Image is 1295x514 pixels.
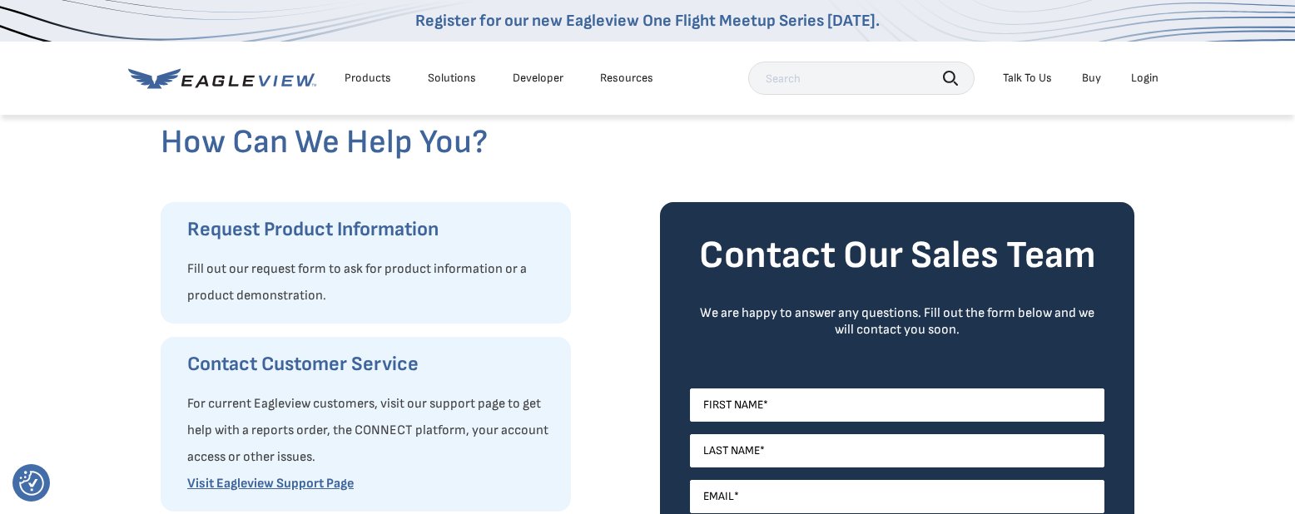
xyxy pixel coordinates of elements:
div: Solutions [428,71,476,86]
a: Visit Eagleview Support Page [187,476,354,492]
a: Buy [1082,71,1101,86]
a: Register for our new Eagleview One Flight Meetup Series [DATE]. [415,11,880,31]
input: Search [748,62,975,95]
div: Resources [600,71,653,86]
div: We are happy to answer any questions. Fill out the form below and we will contact you soon. [690,305,1104,339]
h3: Contact Customer Service [187,351,554,378]
div: Products [345,71,391,86]
p: Fill out our request form to ask for product information or a product demonstration. [187,256,554,309]
div: Login [1131,71,1159,86]
p: For current Eagleview customers, visit our support page to get help with a reports order, the CON... [187,391,554,471]
h2: How Can We Help You? [161,122,1134,162]
strong: Contact Our Sales Team [699,233,1096,279]
a: Developer [513,71,563,86]
h3: Request Product Information [187,216,554,243]
button: Consent Preferences [19,471,44,496]
img: Revisit consent button [19,471,44,496]
div: Talk To Us [1003,71,1052,86]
